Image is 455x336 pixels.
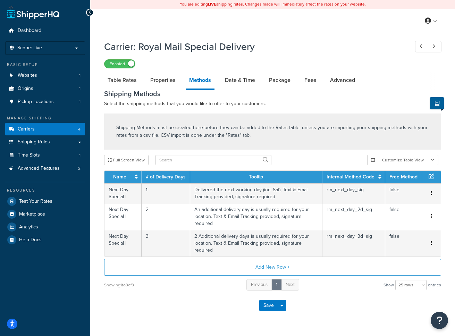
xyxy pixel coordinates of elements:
[5,69,85,82] li: Websites
[5,149,85,162] a: Time Slots1
[5,162,85,175] li: Advanced Features
[190,203,322,230] td: An additional delivery day is usually required for your location. Text & Email Tracking provided,...
[385,203,422,230] td: false
[259,300,278,311] button: Save
[221,72,259,89] a: Date & Time
[5,136,85,149] a: Shipping Rules
[104,155,149,165] button: Full Screen View
[17,45,42,51] span: Scope: Live
[301,72,320,89] a: Fees
[104,72,140,89] a: Table Rates
[385,183,422,203] td: false
[327,72,359,89] a: Advanced
[5,123,85,136] a: Carriers4
[18,73,37,78] span: Websites
[322,203,385,230] td: rm_next_day_2d_sig
[113,173,126,180] a: Name
[104,90,441,98] h3: Shipping Methods
[5,162,85,175] a: Advanced Features2
[104,60,135,68] label: Enabled
[428,280,441,290] span: entries
[5,123,85,136] li: Carriers
[104,230,142,257] td: Next Day Special |
[79,152,81,158] span: 1
[142,183,190,203] td: 1
[79,73,81,78] span: 1
[5,234,85,246] a: Help Docs
[186,72,214,90] a: Methods
[142,171,190,183] th: # of Delivery Days
[5,82,85,95] a: Origins1
[385,171,422,183] th: Free Method
[5,195,85,208] a: Test Your Rates
[19,211,45,217] span: Marketplace
[266,72,294,89] a: Package
[104,183,142,203] td: Next Day Special |
[208,1,216,7] b: LIVE
[18,139,50,145] span: Shipping Rules
[5,82,85,95] li: Origins
[428,41,441,52] a: Next Record
[286,281,295,288] span: Next
[415,41,429,52] a: Previous Record
[190,183,322,203] td: Delivered the next working day (incl Sat), Text & Email Tracking provided, signature required
[5,115,85,121] div: Manage Shipping
[116,124,429,139] p: Shipping Methods must be created here before they can be added to the Rates table, unless you are...
[104,203,142,230] td: Next Day Special |
[5,69,85,82] a: Websites1
[78,126,81,132] span: 4
[5,62,85,68] div: Basic Setup
[384,280,394,290] span: Show
[430,97,444,109] button: Show Help Docs
[18,86,33,92] span: Origins
[18,126,35,132] span: Carriers
[5,95,85,108] li: Pickup Locations
[18,99,54,105] span: Pickup Locations
[190,171,322,183] th: Tooltip
[246,279,272,291] a: Previous
[5,149,85,162] li: Time Slots
[78,166,81,171] span: 2
[104,280,134,290] div: Showing 1 to 3 of 3
[79,86,81,92] span: 1
[190,230,322,257] td: 2 Additional delivery days is usually required for your location. Text & Email Tracking provided,...
[5,187,85,193] div: Resources
[18,28,41,34] span: Dashboard
[327,173,374,180] a: Internal Method Code
[322,183,385,203] td: rm_next_day_sig
[271,279,282,291] a: 1
[104,259,441,276] button: Add New Row +
[147,72,179,89] a: Properties
[104,100,441,108] p: Select the shipping methods that you would like to offer to your customers.
[5,221,85,233] a: Analytics
[155,155,271,165] input: Search
[367,155,438,165] button: Customize Table View
[251,281,268,288] span: Previous
[385,230,422,257] td: false
[5,95,85,108] a: Pickup Locations1
[322,230,385,257] td: rm_next_day_3d_sig
[19,237,42,243] span: Help Docs
[104,40,402,53] h1: Carrier: Royal Mail Special Delivery
[431,312,448,329] button: Open Resource Center
[142,230,190,257] td: 3
[281,279,299,291] a: Next
[19,224,38,230] span: Analytics
[18,166,60,171] span: Advanced Features
[5,208,85,220] a: Marketplace
[142,203,190,230] td: 2
[18,152,40,158] span: Time Slots
[79,99,81,105] span: 1
[5,24,85,37] a: Dashboard
[19,199,52,204] span: Test Your Rates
